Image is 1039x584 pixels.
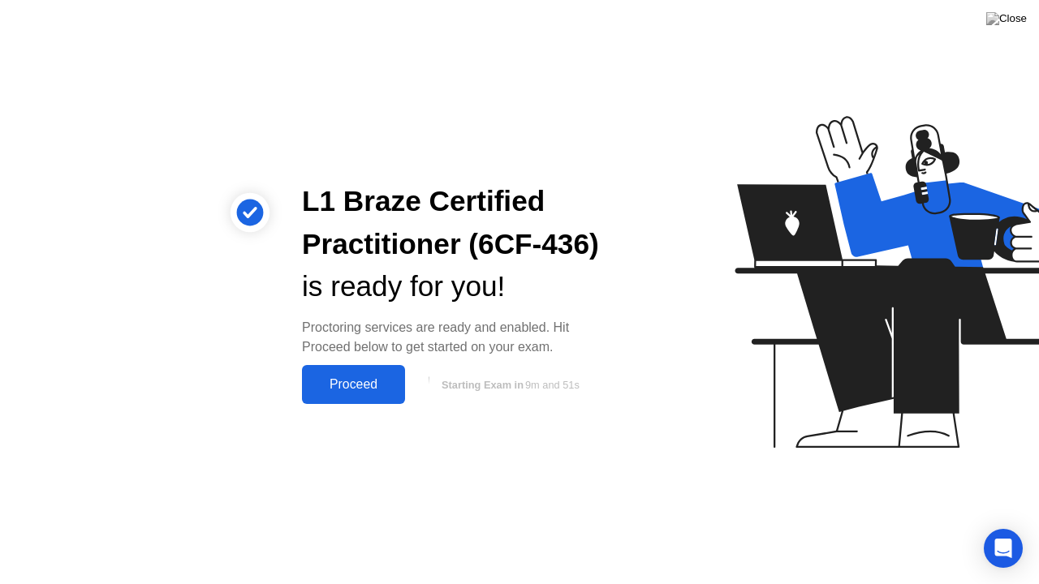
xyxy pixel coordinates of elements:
img: Close [986,12,1027,25]
div: Proceed [307,377,400,392]
button: Proceed [302,365,405,404]
div: Open Intercom Messenger [984,529,1023,568]
button: Starting Exam in9m and 51s [413,369,604,400]
span: 9m and 51s [525,379,580,391]
div: L1 Braze Certified Practitioner (6CF-436) [302,180,604,266]
div: Proctoring services are ready and enabled. Hit Proceed below to get started on your exam. [302,318,604,357]
div: is ready for you! [302,265,604,308]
